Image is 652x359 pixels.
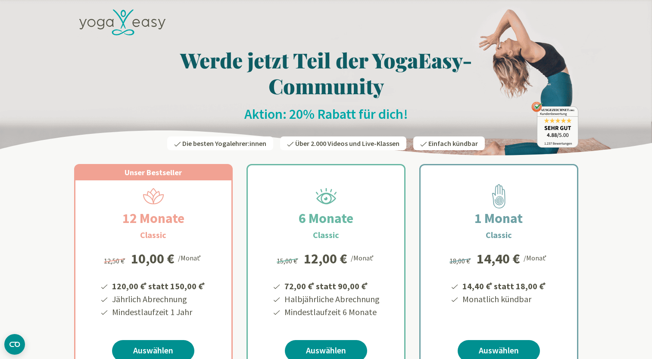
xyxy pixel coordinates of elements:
h1: Werde jetzt Teil der YogaEasy-Community [74,47,578,99]
h2: 6 Monate [278,208,374,229]
span: 18,00 € [449,257,472,265]
span: Die besten Yogalehrer:innen [182,139,266,148]
div: /Monat [524,252,548,263]
li: 14,40 € statt 18,00 € [461,278,547,293]
span: Über 2.000 Videos und Live-Klassen [295,139,399,148]
h3: Classic [313,229,339,241]
li: Monatlich kündbar [461,293,547,306]
span: 12,50 € [104,257,127,265]
h2: 1 Monat [454,208,543,229]
li: Jährlich Abrechnung [111,293,206,306]
h3: Classic [140,229,166,241]
h2: Aktion: 20% Rabatt für dich! [74,105,578,123]
li: Mindestlaufzeit 6 Monate [283,306,380,319]
div: /Monat [178,252,203,263]
span: Einfach kündbar [428,139,478,148]
h3: Classic [486,229,512,241]
span: Unser Bestseller [125,167,182,177]
li: 120,00 € statt 150,00 € [111,278,206,293]
li: Mindestlaufzeit 1 Jahr [111,306,206,319]
span: 15,00 € [277,257,299,265]
img: ausgezeichnet_badge.png [531,102,578,148]
li: Halbjährliche Abrechnung [283,293,380,306]
h2: 12 Monate [102,208,205,229]
div: 10,00 € [131,252,175,266]
div: /Monat [351,252,375,263]
li: 72,00 € statt 90,00 € [283,278,380,293]
div: 12,00 € [304,252,347,266]
button: CMP-Widget öffnen [4,334,25,355]
div: 14,40 € [477,252,520,266]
